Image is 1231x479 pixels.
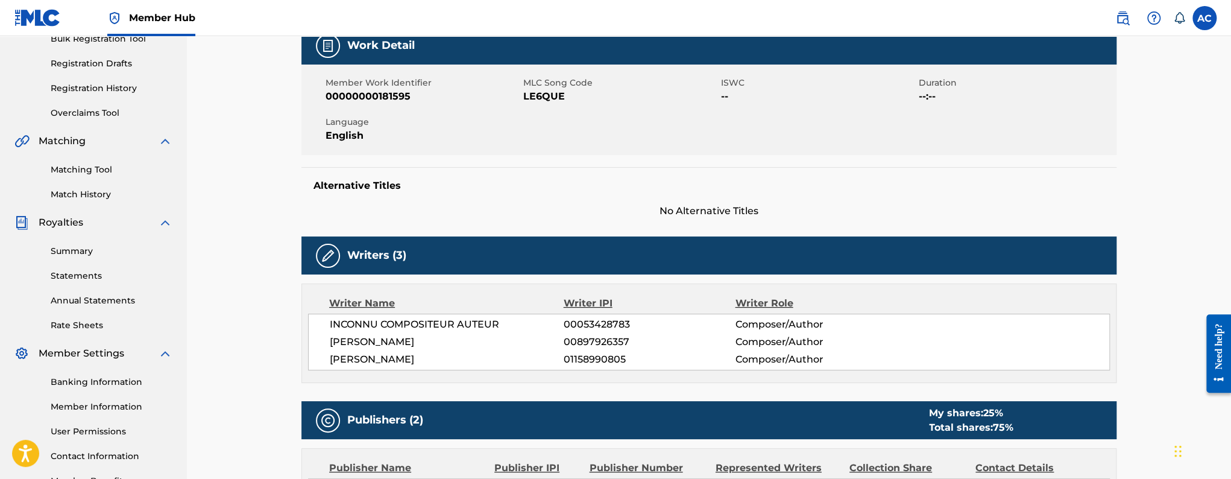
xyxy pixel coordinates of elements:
[564,317,735,332] span: 00053428783
[326,128,520,143] span: English
[1197,305,1231,402] iframe: Resource Center
[51,163,172,176] a: Matching Tool
[983,407,1003,419] span: 25 %
[1147,11,1161,25] img: help
[330,317,564,332] span: INCONNU COMPOSITEUR AUTEUR
[1171,421,1231,479] iframe: Chat Widget
[919,77,1113,89] span: Duration
[347,39,415,52] h5: Work Detail
[716,461,840,475] div: Represented Writers
[51,82,172,95] a: Registration History
[39,134,86,148] span: Matching
[14,9,61,27] img: MLC Logo
[51,270,172,282] a: Statements
[919,89,1113,104] span: --:--
[330,352,564,367] span: [PERSON_NAME]
[51,57,172,70] a: Registration Drafts
[51,33,172,45] a: Bulk Registration Tool
[1174,433,1182,469] div: Drag
[326,116,520,128] span: Language
[51,376,172,389] a: Banking Information
[329,461,485,475] div: Publisher Name
[523,89,718,104] span: LE6QUE
[735,352,891,367] span: Composer/Author
[347,413,423,427] h5: Publishers (2)
[1115,11,1130,25] img: search
[329,296,564,311] div: Writer Name
[14,215,29,230] img: Royalties
[721,89,916,104] span: --
[735,317,891,332] span: Composer/Author
[39,215,83,230] span: Royalties
[51,294,172,307] a: Annual Statements
[14,134,30,148] img: Matching
[721,77,916,89] span: ISWC
[564,352,735,367] span: 01158990805
[735,296,891,311] div: Writer Role
[564,296,735,311] div: Writer IPI
[301,204,1116,218] span: No Alternative Titles
[51,319,172,332] a: Rate Sheets
[39,346,124,361] span: Member Settings
[849,461,966,475] div: Collection Share
[107,11,122,25] img: Top Rightsholder
[321,39,335,53] img: Work Detail
[494,461,580,475] div: Publisher IPI
[1110,6,1135,30] a: Public Search
[313,180,1104,192] h5: Alternative Titles
[735,335,891,349] span: Composer/Author
[523,77,718,89] span: MLC Song Code
[347,249,406,262] h5: Writers (3)
[1173,12,1185,24] div: Notifications
[993,422,1013,433] span: 75 %
[326,89,520,104] span: 00000000181595
[51,401,172,413] a: Member Information
[321,249,335,263] img: Writers
[929,420,1013,435] div: Total shares:
[51,425,172,438] a: User Permissions
[1142,6,1166,30] div: Help
[330,335,564,349] span: [PERSON_NAME]
[51,188,172,201] a: Match History
[51,450,172,463] a: Contact Information
[589,461,706,475] div: Publisher Number
[564,335,735,349] span: 00897926357
[158,215,172,230] img: expand
[158,346,172,361] img: expand
[158,134,172,148] img: expand
[14,346,29,361] img: Member Settings
[51,107,172,119] a: Overclaims Tool
[326,77,520,89] span: Member Work Identifier
[129,11,195,25] span: Member Hub
[321,413,335,428] img: Publishers
[1192,6,1217,30] div: User Menu
[929,406,1013,420] div: My shares:
[975,461,1092,475] div: Contact Details
[51,245,172,258] a: Summary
